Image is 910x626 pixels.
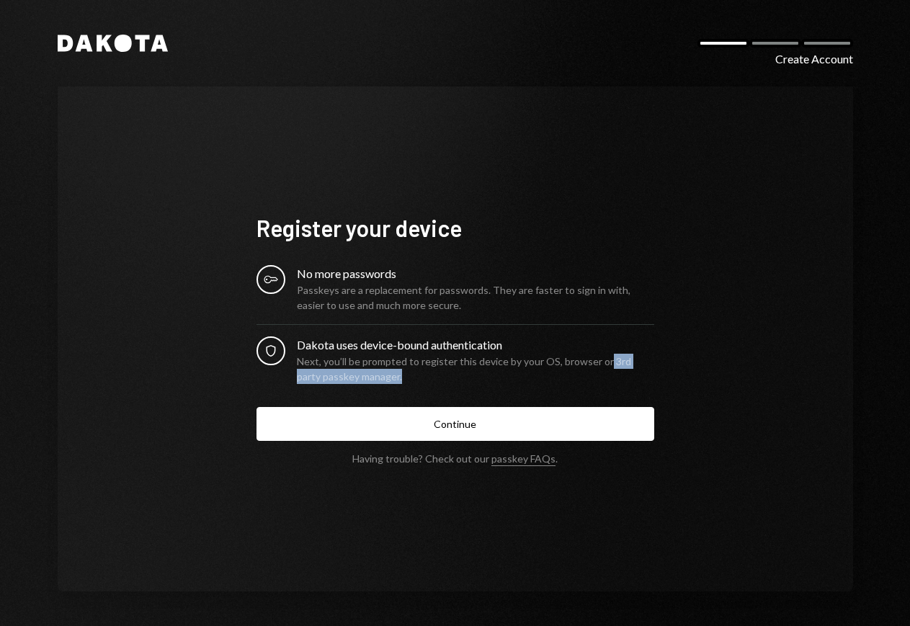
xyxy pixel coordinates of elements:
[352,452,558,465] div: Having trouble? Check out our .
[297,265,654,282] div: No more passwords
[257,407,654,441] button: Continue
[297,336,654,354] div: Dakota uses device-bound authentication
[257,213,654,242] h1: Register your device
[297,282,654,313] div: Passkeys are a replacement for passwords. They are faster to sign in with, easier to use and much...
[775,50,853,68] div: Create Account
[491,452,556,466] a: passkey FAQs
[297,354,654,384] div: Next, you’ll be prompted to register this device by your OS, browser or 3rd party passkey manager.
